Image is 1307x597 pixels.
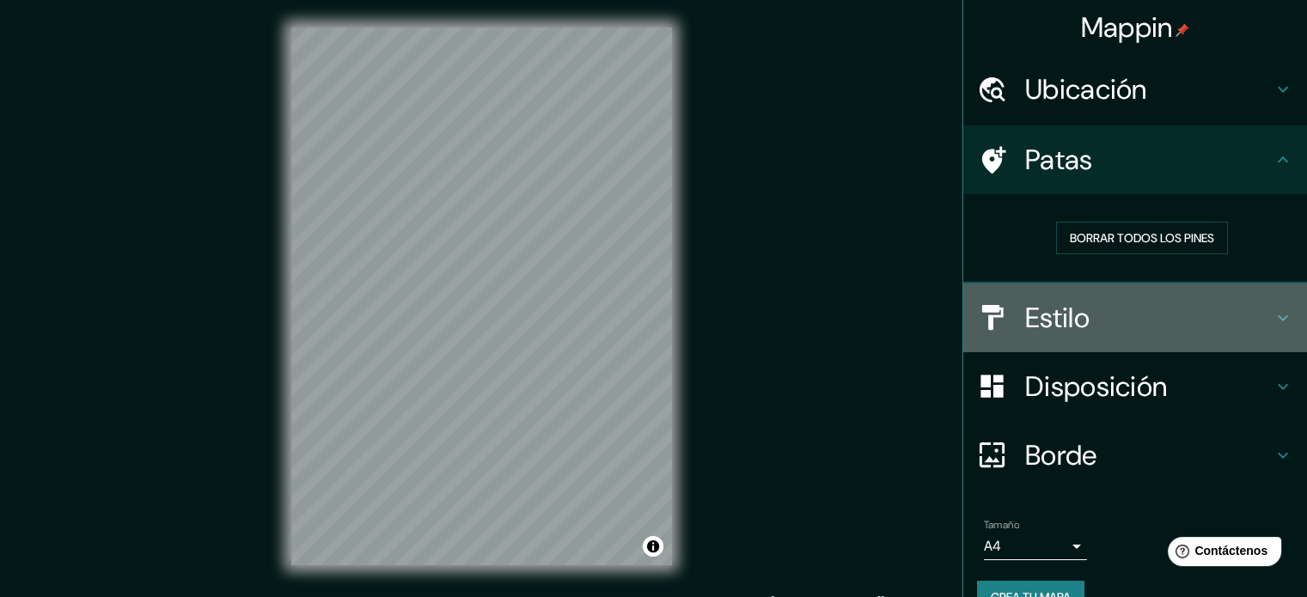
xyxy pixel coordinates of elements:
[291,27,672,565] canvas: Mapa
[984,533,1087,560] div: A4
[1025,142,1093,178] font: Patas
[1081,9,1173,46] font: Mappin
[1070,230,1214,246] font: Borrar todos los pines
[643,536,663,557] button: Activar o desactivar atribución
[1154,530,1288,578] iframe: Lanzador de widgets de ayuda
[1056,222,1228,254] button: Borrar todos los pines
[1025,369,1167,405] font: Disposición
[1025,71,1147,107] font: Ubicación
[963,352,1307,421] div: Disposición
[963,421,1307,490] div: Borde
[1176,23,1189,37] img: pin-icon.png
[984,537,1001,555] font: A4
[984,518,1019,532] font: Tamaño
[1025,300,1090,336] font: Estilo
[963,283,1307,352] div: Estilo
[963,55,1307,124] div: Ubicación
[1025,437,1097,473] font: Borde
[963,125,1307,194] div: Patas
